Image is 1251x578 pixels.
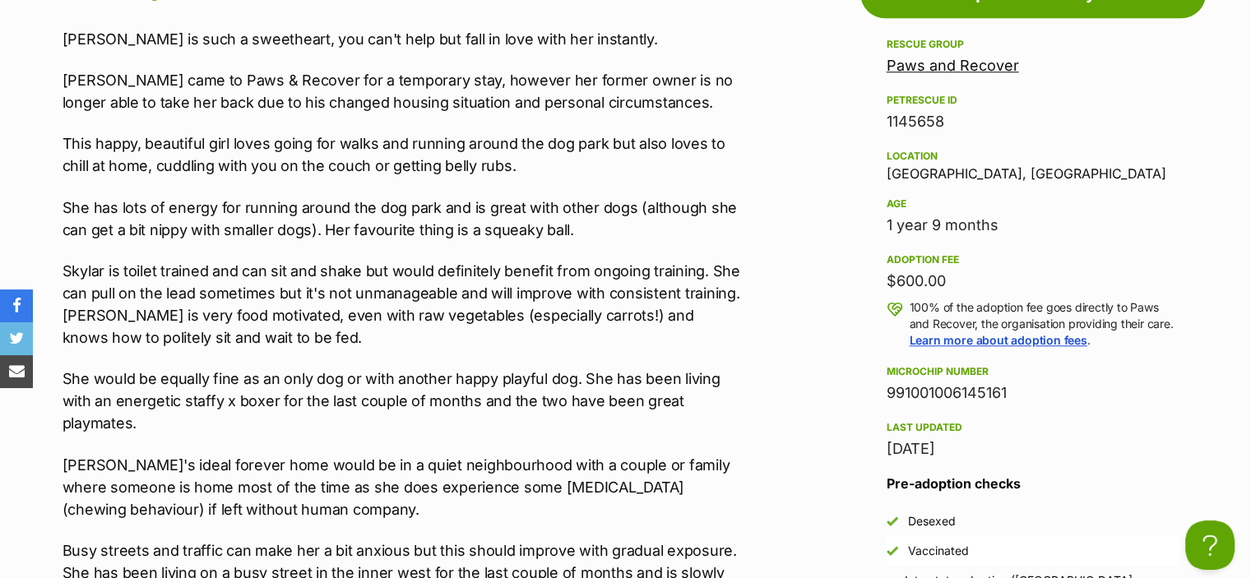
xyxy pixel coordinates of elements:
div: 1145658 [887,110,1179,133]
div: Age [887,197,1179,210]
div: [GEOGRAPHIC_DATA], [GEOGRAPHIC_DATA] [887,146,1179,181]
p: [PERSON_NAME]'s ideal forever home would be in a quiet neighbourhood with a couple or family wher... [63,454,742,520]
div: 991001006145161 [887,381,1179,405]
div: [DATE] [887,437,1179,460]
div: $600.00 [887,270,1179,293]
p: 100% of the adoption fee goes directly to Paws and Recover, the organisation providing their care. . [910,299,1179,349]
p: She has lots of energy for running around the dog park and is great with other dogs (although she... [63,197,742,241]
div: Microchip number [887,365,1179,378]
p: Skylar is toilet trained and can sit and shake but would definitely benefit from ongoing training... [63,260,742,349]
a: Paws and Recover [887,57,1019,74]
div: Location [887,150,1179,163]
div: Rescue group [887,38,1179,51]
img: Yes [887,516,898,527]
img: Yes [887,545,898,557]
p: [PERSON_NAME] is such a sweetheart, you can't help but fall in love with her instantly. [63,28,742,50]
iframe: Help Scout Beacon - Open [1185,520,1235,570]
div: 1 year 9 months [887,214,1179,237]
div: Vaccinated [908,543,969,559]
div: Desexed [908,513,956,529]
p: She would be equally fine as an only dog or with another happy playful dog. She has been living w... [63,368,742,434]
p: [PERSON_NAME] came to Paws & Recover for a temporary stay, however her former owner is no longer ... [63,69,742,113]
h3: Pre-adoption checks [887,474,1179,493]
a: Learn more about adoption fees [910,333,1087,347]
div: Adoption fee [887,253,1179,266]
div: Last updated [887,421,1179,434]
div: PetRescue ID [887,94,1179,107]
p: This happy, beautiful girl loves going for walks and running around the dog park but also loves t... [63,132,742,177]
